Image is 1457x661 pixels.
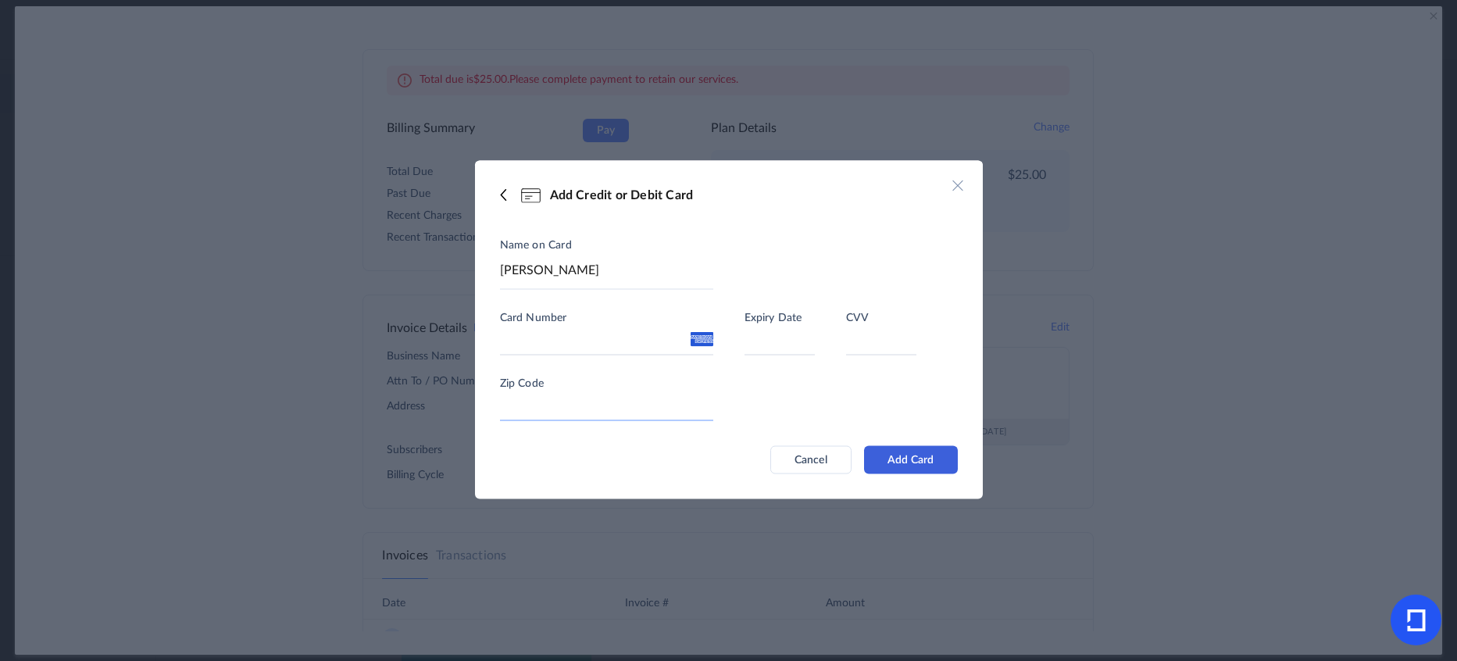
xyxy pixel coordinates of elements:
[500,309,713,327] label: Card Number
[846,334,916,348] iframe: To enrich screen reader interactions, please activate Accessibility in Grammarly extension settings
[500,399,713,414] iframe: To enrich screen reader interactions, please activate Accessibility in Grammarly extension settings
[745,334,815,348] iframe: To enrich screen reader interactions, please activate Accessibility in Grammarly extension settings
[500,236,713,255] label: Name on Card
[846,309,916,327] label: CVV
[500,334,713,348] iframe: To enrich screen reader interactions, please activate Accessibility in Grammarly extension settings
[500,374,713,393] label: Zip Code
[745,309,815,327] label: Expiry Date
[691,332,713,347] img: Input Card Image
[770,446,852,474] button: Cancel
[500,261,713,290] input: Name on Card
[950,178,966,194] img: close icon
[520,188,542,202] img: edit card icon
[500,189,507,202] img: arrow
[550,186,694,205] h4: Add Credit or Debit Card
[864,446,958,474] button: Add Card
